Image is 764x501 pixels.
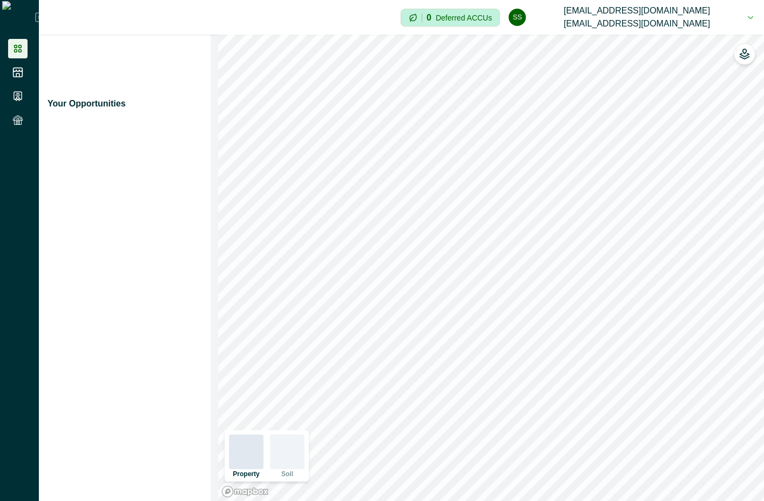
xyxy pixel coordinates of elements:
p: Deferred ACCUs [436,14,492,22]
a: Mapbox logo [221,485,269,498]
p: Soil [281,471,293,477]
p: 0 [427,14,431,22]
p: Your Opportunities [48,97,126,110]
p: Property [233,471,259,477]
img: Logo [2,1,35,34]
